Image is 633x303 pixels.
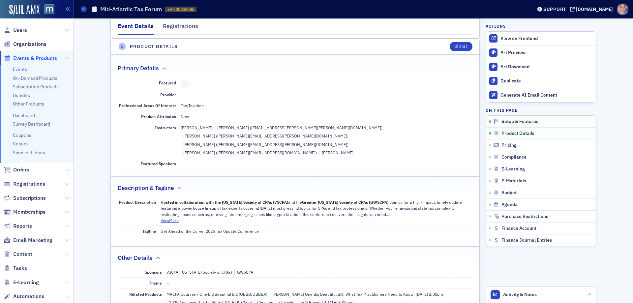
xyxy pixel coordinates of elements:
a: On-Demand Products [13,75,57,81]
span: Users [13,27,27,34]
div: Art Download [500,64,593,70]
span: Instructors [155,125,176,130]
a: Content [4,251,32,258]
h2: Primary Details [118,64,159,73]
span: Registrations [13,180,45,188]
span: Professional Areas Of Interest [119,103,176,108]
span: Memberships [13,208,45,216]
a: Memberships [4,208,45,216]
a: Art Preview [486,46,596,60]
a: Orders [4,166,29,173]
button: ViewMore [161,217,179,223]
span: Reports [13,223,32,230]
a: Other Products [13,101,44,107]
span: Pricing [501,142,517,148]
div: VSCPA ([US_STATE] Society of CPAs) [166,269,232,275]
a: Dashboard [13,112,35,118]
a: Coupons [13,132,31,138]
div: View on Frontend [500,36,593,42]
div: New [181,113,189,119]
a: E-Learning [4,279,39,286]
span: Finance Journal Entries [501,237,552,243]
span: Profile [617,4,628,15]
span: Featured Speakers [140,161,176,166]
span: Product Details [501,131,534,136]
div: Edit [459,45,467,48]
span: — [181,92,184,97]
div: [PERSON_NAME] One Big Beautiful Bill: What Tax Practitioners Need to Know [[DATE] 2:00pm] [270,291,444,297]
a: Sponsor Library [13,150,45,156]
span: Subscriptions [13,195,46,202]
a: Registrations [4,180,45,188]
a: Bundles [13,92,30,98]
span: EVT-20959685 [167,7,194,12]
span: Activity & Notes [503,291,537,298]
div: Registrations [163,22,198,34]
h4: Product Details [130,43,178,50]
img: SailAMX [9,5,40,15]
span: Organizations [13,41,46,48]
span: E-Learning [13,279,39,286]
span: Product Attributes [141,114,176,119]
span: Email Marketing [13,237,52,244]
a: Organizations [4,41,46,48]
p: and the Join us for a high-impact, timely update featuring a powerhouse lineup of tax experts cov... [161,199,471,217]
span: Finance Account [501,226,536,231]
a: Venues [13,141,29,147]
span: Budget [501,190,517,196]
span: Sponsors [145,269,162,275]
span: — [166,280,170,286]
a: Email Marketing [4,237,52,244]
strong: Hosted in collaboration with the [US_STATE] Society of CPAs (VSCPA) [161,199,288,205]
a: Events [13,66,27,72]
div: Support [543,6,566,12]
span: Orders [13,166,29,173]
button: Edit [450,42,472,51]
h2: Description & Tagline [118,184,174,192]
span: Agenda [501,202,518,208]
span: Content [13,251,32,258]
strong: Greater [US_STATE] Society of CPAs (GWSCPA). [302,199,390,205]
div: Art Preview [500,50,593,56]
a: Automations [4,293,44,300]
span: Automations [13,293,44,300]
a: View on Frontend [486,32,596,45]
div: [PERSON_NAME] ([PERSON_NAME][EMAIL_ADDRESS][PERSON_NAME][DOMAIN_NAME]) [181,133,348,139]
div: [PERSON_NAME] [181,125,212,131]
a: Tasks [4,265,27,272]
a: Art Download [486,60,596,74]
span: Tagline [142,228,156,234]
button: [DOMAIN_NAME] [570,7,615,12]
button: Duplicate [486,74,596,88]
a: Subscriptions [4,195,46,202]
span: Tasks [13,265,27,272]
button: Generate AI Email Content [486,88,596,102]
div: [PERSON_NAME] [319,150,353,156]
a: Reports [4,223,32,230]
dd: Get Ahead of the Curve: 2026 Tax Update Conference [161,226,471,236]
h1: Mid-Atlantic Tax Forum [100,5,162,13]
h4: On this page [486,107,596,113]
h4: Actions [486,23,506,29]
a: Users [4,27,27,34]
span: Product Description [119,199,156,205]
a: View Homepage [40,4,54,15]
div: [PERSON_NAME] ([PERSON_NAME][EMAIL_ADDRESS][DOMAIN_NAME]) [181,150,317,156]
a: Subscription Products [13,84,59,90]
div: [PERSON_NAME] ([PERSON_NAME][EMAIL_ADDRESS][PERSON_NAME][DOMAIN_NAME]) [181,141,348,147]
span: Theme [149,280,162,286]
span: Provider [160,92,176,97]
span: Featured [159,80,176,85]
div: Duplicate [500,78,593,84]
span: — [181,161,184,166]
div: [PERSON_NAME] ([EMAIL_ADDRESS][PERSON_NAME][PERSON_NAME][DOMAIN_NAME]) [215,125,382,131]
img: SailAMX [44,4,54,15]
span: Events & Products [13,55,57,62]
span: Setup & Features [501,119,538,125]
div: Event Details [118,22,154,35]
a: Events & Products [4,55,57,62]
h2: Other Details [118,254,153,262]
span: Related Products [129,291,162,297]
span: E-Learning [501,166,525,172]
